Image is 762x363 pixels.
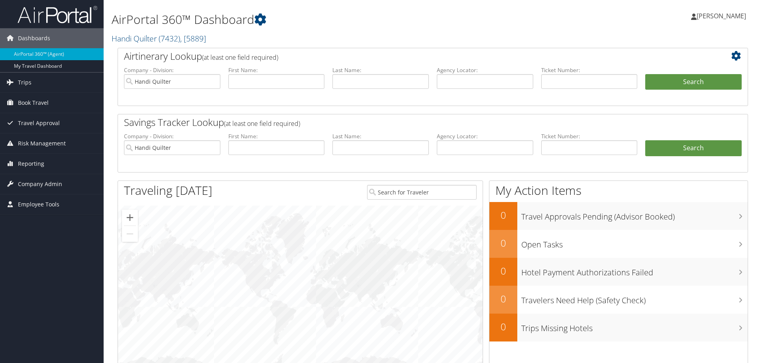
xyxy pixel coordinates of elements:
[697,12,746,20] span: [PERSON_NAME]
[18,73,31,92] span: Trips
[124,132,220,140] label: Company - Division:
[202,53,278,62] span: (at least one field required)
[122,210,138,226] button: Zoom in
[489,208,517,222] h2: 0
[112,11,540,28] h1: AirPortal 360™ Dashboard
[122,226,138,242] button: Zoom out
[332,66,429,74] label: Last Name:
[159,33,180,44] span: ( 7432 )
[521,207,748,222] h3: Travel Approvals Pending (Advisor Booked)
[645,140,742,156] a: Search
[124,140,220,155] input: search accounts
[124,66,220,74] label: Company - Division:
[541,132,638,140] label: Ticket Number:
[489,286,748,314] a: 0Travelers Need Help (Safety Check)
[521,235,748,250] h3: Open Tasks
[541,66,638,74] label: Ticket Number:
[18,28,50,48] span: Dashboards
[489,202,748,230] a: 0Travel Approvals Pending (Advisor Booked)
[437,66,533,74] label: Agency Locator:
[228,66,325,74] label: First Name:
[332,132,429,140] label: Last Name:
[124,49,689,63] h2: Airtinerary Lookup
[489,182,748,199] h1: My Action Items
[18,194,59,214] span: Employee Tools
[228,132,325,140] label: First Name:
[521,263,748,278] h3: Hotel Payment Authorizations Failed
[489,314,748,341] a: 0Trips Missing Hotels
[224,119,300,128] span: (at least one field required)
[124,116,689,129] h2: Savings Tracker Lookup
[112,33,206,44] a: Handi Quilter
[521,319,748,334] h3: Trips Missing Hotels
[489,292,517,306] h2: 0
[18,133,66,153] span: Risk Management
[18,113,60,133] span: Travel Approval
[18,93,49,113] span: Book Travel
[691,4,754,28] a: [PERSON_NAME]
[489,258,748,286] a: 0Hotel Payment Authorizations Failed
[367,185,477,200] input: Search for Traveler
[489,320,517,334] h2: 0
[18,154,44,174] span: Reporting
[18,174,62,194] span: Company Admin
[18,5,97,24] img: airportal-logo.png
[489,230,748,258] a: 0Open Tasks
[437,132,533,140] label: Agency Locator:
[180,33,206,44] span: , [ 5889 ]
[489,236,517,250] h2: 0
[489,264,517,278] h2: 0
[521,291,748,306] h3: Travelers Need Help (Safety Check)
[124,182,212,199] h1: Traveling [DATE]
[645,74,742,90] button: Search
